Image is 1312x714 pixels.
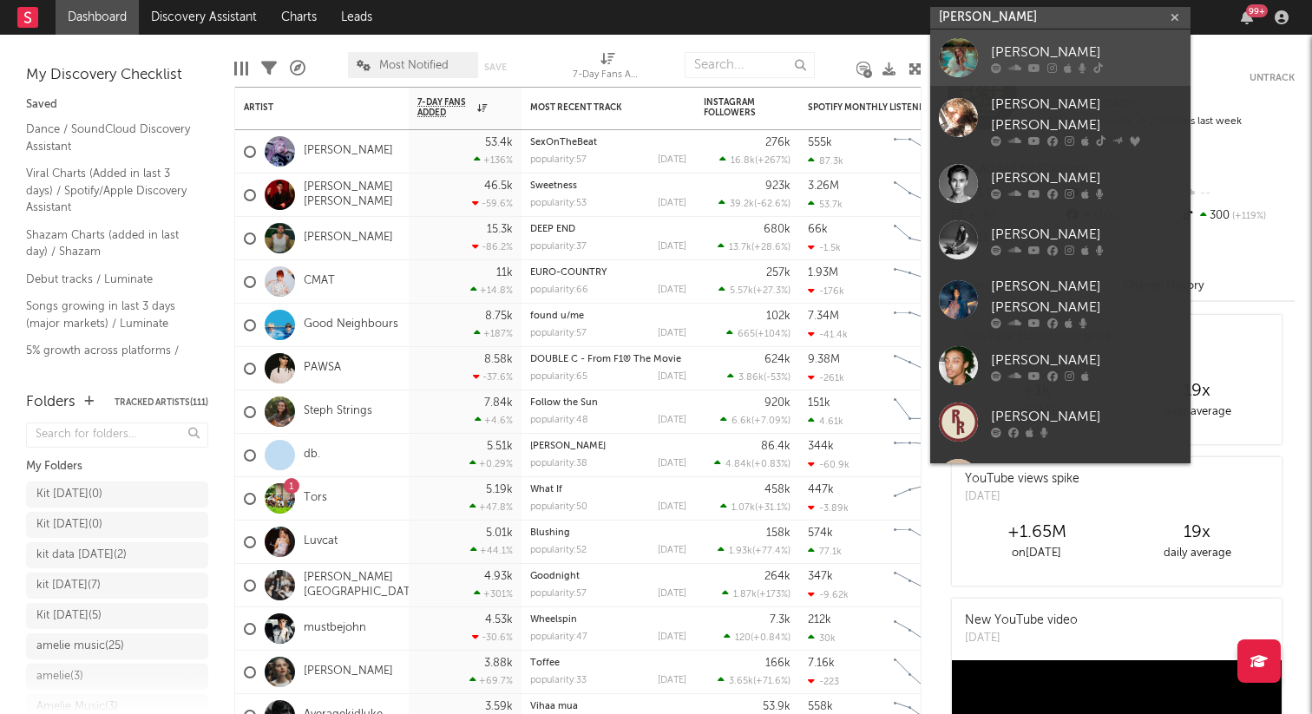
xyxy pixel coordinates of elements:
[714,458,790,469] div: ( )
[808,546,842,557] div: 77.1k
[530,398,686,408] div: Follow the Sun
[484,180,513,192] div: 46.5k
[530,546,587,555] div: popularity: 52
[304,621,366,636] a: mustbejohn
[530,102,660,113] div: Most Recent Track
[729,677,753,686] span: 3.65k
[115,398,208,407] button: Tracked Artists(111)
[26,270,191,289] a: Debut tracks / Luminate
[530,181,686,191] div: Sweetness
[991,462,1182,483] div: [PERSON_NAME]
[487,441,513,452] div: 5.51k
[530,225,575,234] a: DEEP END
[1179,182,1295,205] div: --
[886,564,964,607] svg: Chart title
[886,304,964,347] svg: Chart title
[485,311,513,322] div: 8.75k
[530,372,587,382] div: popularity: 65
[470,545,513,556] div: +44.1 %
[417,97,473,118] span: 7-Day Fans Added
[486,484,513,495] div: 5.19k
[808,329,848,340] div: -41.4k
[808,137,832,148] div: 555k
[487,224,513,235] div: 15.3k
[808,285,844,297] div: -176k
[475,415,513,426] div: +4.6 %
[530,442,606,451] a: [PERSON_NAME]
[26,95,208,115] div: Saved
[720,415,790,426] div: ( )
[474,588,513,599] div: +301 %
[530,355,681,364] a: DOUBLE C - From F1® The Movie
[754,460,788,469] span: +0.83 %
[472,241,513,252] div: -86.2 %
[290,43,305,94] div: A&R Pipeline
[808,267,838,278] div: 1.93M
[764,224,790,235] div: 680k
[930,7,1191,29] input: Search for artists
[808,701,833,712] div: 558k
[658,155,686,165] div: [DATE]
[36,575,101,596] div: kit [DATE] ( 7 )
[808,224,828,235] div: 66k
[658,676,686,685] div: [DATE]
[766,267,790,278] div: 257k
[304,665,393,679] a: [PERSON_NAME]
[26,226,191,261] a: Shazam Charts (added in last day) / Shazam
[530,572,580,581] a: Goodnight
[1230,212,1266,221] span: +119 %
[484,397,513,409] div: 7.84k
[530,416,588,425] div: popularity: 48
[36,514,102,535] div: Kit [DATE] ( 0 )
[731,416,751,426] span: 6.6k
[722,588,790,599] div: ( )
[759,590,788,599] span: +173 %
[530,199,587,208] div: popularity: 53
[658,589,686,599] div: [DATE]
[530,242,587,252] div: popularity: 37
[729,243,751,252] span: 13.7k
[965,488,1079,506] div: [DATE]
[26,603,208,629] a: Kit [DATE](5)
[304,361,341,376] a: PAWSA
[530,702,578,711] a: Vihaa mua
[991,277,1182,318] div: [PERSON_NAME] [PERSON_NAME]
[718,198,790,209] div: ( )
[530,225,686,234] div: DEEP END
[764,397,790,409] div: 920k
[658,502,686,512] div: [DATE]
[530,528,686,538] div: Blushing
[36,606,102,626] div: Kit [DATE] ( 5 )
[484,62,507,72] button: Save
[808,676,839,687] div: -223
[304,180,400,210] a: [PERSON_NAME] [PERSON_NAME]
[26,297,191,332] a: Songs growing in last 3 days (major markets) / Luminate
[26,120,191,155] a: Dance / SoundCloud Discovery Assistant
[808,502,849,514] div: -3.89k
[930,86,1191,155] a: [PERSON_NAME] [PERSON_NAME]
[26,341,191,377] a: 5% growth across platforms / Follower Growth
[36,484,102,505] div: Kit [DATE] ( 0 )
[965,630,1078,647] div: [DATE]
[765,658,790,669] div: 166k
[808,484,834,495] div: 447k
[755,547,788,556] span: +77.4 %
[472,632,513,643] div: -30.6 %
[724,632,790,643] div: ( )
[808,527,833,539] div: 574k
[730,286,753,296] span: 5.57k
[685,52,815,78] input: Search...
[886,347,964,390] svg: Chart title
[530,676,587,685] div: popularity: 33
[808,397,830,409] div: 151k
[965,470,1079,488] div: YouTube views spike
[886,130,964,174] svg: Chart title
[304,448,320,462] a: db.
[484,354,513,365] div: 8.58k
[930,394,1191,450] a: [PERSON_NAME]
[530,485,562,495] a: What If
[720,501,790,513] div: ( )
[718,285,790,296] div: ( )
[719,154,790,166] div: ( )
[1246,4,1268,17] div: 99 +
